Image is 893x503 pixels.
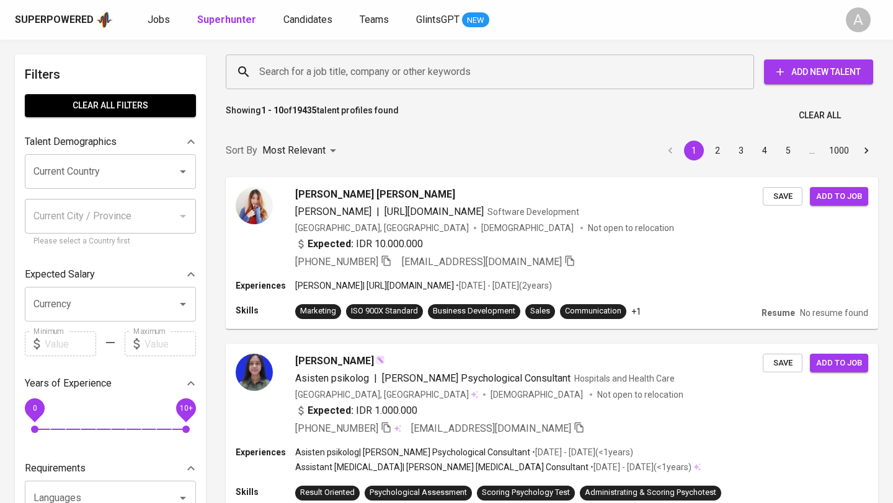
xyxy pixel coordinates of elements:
[491,388,585,401] span: [DEMOGRAPHIC_DATA]
[384,206,484,217] span: [URL][DOMAIN_NAME]
[236,486,295,498] p: Skills
[382,372,571,384] span: [PERSON_NAME] Psychological Consultant
[351,305,418,317] div: ISO 900X Standard
[433,305,515,317] div: Business Development
[236,354,273,391] img: 3af36a8f4a333ddcfda476a4f4d645e7.jpg
[15,11,113,29] a: Superpoweredapp logo
[295,279,454,292] p: [PERSON_NAME] | [URL][DOMAIN_NAME]
[179,404,192,413] span: 10+
[800,307,868,319] p: No resume found
[774,64,863,80] span: Add New Talent
[589,461,691,473] p: • [DATE] - [DATE] ( <1 years )
[35,98,186,113] span: Clear All filters
[755,141,775,160] button: Go to page 4
[295,403,417,418] div: IDR 1.000.000
[148,12,172,28] a: Jobs
[360,14,389,25] span: Teams
[376,204,380,219] span: |
[261,105,283,115] b: 1 - 10
[308,237,353,251] b: Expected:
[454,279,552,292] p: • [DATE] - [DATE] ( 2 years )
[236,446,295,458] p: Experiences
[659,141,878,160] nav: pagination navigation
[300,305,336,317] div: Marketing
[25,456,196,481] div: Requirements
[25,376,112,391] p: Years of Experience
[148,14,170,25] span: Jobs
[588,222,674,234] p: Not open to relocation
[631,305,641,318] p: +1
[482,487,570,499] div: Scoring Psychology Test
[731,141,751,160] button: Go to page 3
[799,108,841,123] span: Clear All
[816,356,862,370] span: Add to job
[262,143,326,158] p: Most Relevant
[295,461,589,473] p: Assistant [MEDICAL_DATA] | [PERSON_NAME] [MEDICAL_DATA] Consultant
[810,187,868,206] button: Add to job
[292,105,317,115] b: 19435
[15,13,94,27] div: Superpowered
[197,14,256,25] b: Superhunter
[481,222,575,234] span: [DEMOGRAPHIC_DATA]
[411,422,571,434] span: [EMAIL_ADDRESS][DOMAIN_NAME]
[375,355,385,365] img: magic_wand.svg
[25,129,196,154] div: Talent Demographics
[370,487,467,499] div: Psychological Assessment
[597,388,683,401] p: Not open to relocation
[462,14,489,27] span: NEW
[25,94,196,117] button: Clear All filters
[25,262,196,287] div: Expected Salary
[574,374,675,383] span: Hospitals and Health Care
[295,354,374,369] span: [PERSON_NAME]
[32,404,37,413] span: 0
[769,190,796,204] span: Save
[769,356,796,370] span: Save
[295,237,423,251] div: IDR 10.000.000
[283,12,335,28] a: Candidates
[846,7,871,32] div: A
[802,144,822,157] div: …
[794,104,846,127] button: Clear All
[778,141,798,160] button: Go to page 5
[236,279,295,292] p: Experiences
[530,305,550,317] div: Sales
[25,461,86,476] p: Requirements
[816,190,862,204] span: Add to job
[402,256,562,268] span: [EMAIL_ADDRESS][DOMAIN_NAME]
[226,104,399,127] p: Showing of talent profiles found
[416,12,489,28] a: GlintsGPT NEW
[226,177,878,329] a: [PERSON_NAME] [PERSON_NAME][PERSON_NAME]|[URL][DOMAIN_NAME]Software Development[GEOGRAPHIC_DATA],...
[25,267,95,282] p: Expected Salary
[295,372,369,384] span: Asisten psikolog
[810,354,868,373] button: Add to job
[565,305,621,317] div: Communication
[295,222,469,234] div: [GEOGRAPHIC_DATA], [GEOGRAPHIC_DATA]
[530,446,633,458] p: • [DATE] - [DATE] ( <1 years )
[763,354,802,373] button: Save
[416,14,460,25] span: GlintsGPT
[236,187,273,224] img: 4d95f2632fa46f0c962fe16fe0b2c75f.jpg
[33,235,187,248] p: Please select a Country first
[283,14,332,25] span: Candidates
[762,307,795,319] p: Resume
[25,134,117,149] p: Talent Demographics
[25,371,196,396] div: Years of Experience
[684,141,704,160] button: page 1
[45,331,96,356] input: Value
[236,304,295,317] p: Skills
[295,206,371,217] span: [PERSON_NAME]
[487,207,579,217] span: Software Development
[360,12,391,28] a: Teams
[262,139,340,162] div: Most Relevant
[763,187,802,206] button: Save
[226,143,257,158] p: Sort By
[295,187,455,202] span: [PERSON_NAME] [PERSON_NAME]
[585,487,716,499] div: Administrating & Scoring Psychotest
[295,256,378,268] span: [PHONE_NUMBER]
[197,12,259,28] a: Superhunter
[308,403,353,418] b: Expected:
[295,422,378,434] span: [PHONE_NUMBER]
[144,331,196,356] input: Value
[295,446,530,458] p: Asisten psikolog | [PERSON_NAME] Psychological Consultant
[96,11,113,29] img: app logo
